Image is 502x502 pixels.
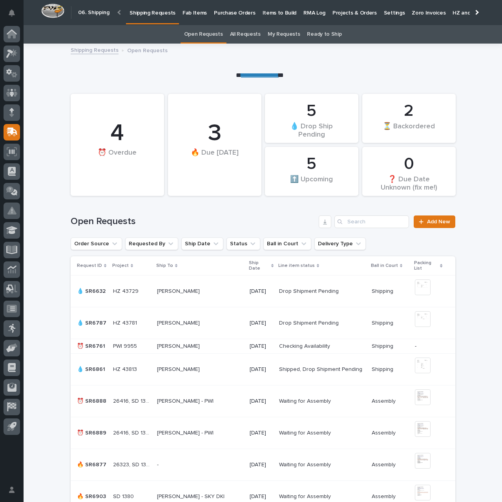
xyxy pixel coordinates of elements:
p: Drop Shipment Pending [279,287,340,295]
p: 💧 SR6787 [77,318,108,327]
p: Ball in Court [371,261,398,270]
div: 5 [278,154,345,174]
p: Waiting for Assembly [279,396,332,405]
tr: ⏰ SR6888⏰ SR6888 26416, SD 137826416, SD 1378 [PERSON_NAME] - PWI[PERSON_NAME] - PWI [DATE]Waitin... [71,385,455,417]
div: 0 [376,154,442,174]
p: Waiting for Assembly [279,460,332,468]
p: Shipping [372,365,395,373]
p: 🔥 SR6903 [77,492,108,500]
div: 5 [278,101,345,121]
button: Ship Date [181,237,223,250]
button: Delivery Type [314,237,366,250]
div: 💧 Drop Ship Pending [278,122,345,138]
tr: 🔥 SR6877🔥 SR6877 26323, SD 137526323, SD 1375 -- [DATE]Waiting for AssemblyWaiting for Assembly A... [71,449,455,481]
p: [DATE] [250,398,273,405]
p: Shipping [372,287,395,295]
h1: Open Requests [71,216,316,227]
p: - [415,343,442,350]
img: Workspace Logo [41,4,64,18]
p: [DATE] [250,343,273,350]
p: Shipped, Drop Shipment Pending [279,365,364,373]
a: Add New [414,215,455,228]
p: [DATE] [250,493,273,500]
p: HZ 43813 [113,365,139,373]
p: 💧 SR6861 [77,365,107,373]
p: Shipping [372,341,395,350]
p: [PERSON_NAME] - PWI [157,396,215,405]
p: Assembly [372,396,397,405]
div: 3 [181,119,248,148]
p: Checking Availability [279,341,332,350]
button: Status [226,237,260,250]
p: Waiting for Assembly [279,428,332,436]
button: Requested By [125,237,178,250]
p: Drop Shipment Pending [279,318,340,327]
p: [DATE] [250,320,273,327]
a: All Requests [230,25,261,44]
h2: 06. Shipping [78,9,110,16]
p: [PERSON_NAME] - PWI [157,428,215,436]
p: Ship To [156,261,173,270]
p: [PERSON_NAME] - SKY DKI [157,492,226,500]
button: Ball in Court [263,237,311,250]
div: Notifications [10,9,20,22]
p: [DATE] [250,430,273,436]
button: Order Source [71,237,122,250]
p: [DATE] [250,462,273,468]
p: Project [112,261,129,270]
p: Assembly [372,428,397,436]
input: Search [334,215,409,228]
p: Ship Date [249,259,269,273]
p: Line item status [278,261,315,270]
a: Ready to Ship [307,25,341,44]
p: [PERSON_NAME] [157,341,201,350]
div: 2 [376,101,442,121]
p: [PERSON_NAME] [157,365,201,373]
p: 26416, SD 1379 [113,428,153,436]
p: ⏰ SR6761 [77,341,107,350]
p: Shipping [372,318,395,327]
p: SD 1380 [113,492,135,500]
a: My Requests [268,25,300,44]
tr: 💧 SR6787💧 SR6787 HZ 43781HZ 43781 [PERSON_NAME][PERSON_NAME] [DATE]Drop Shipment PendingDrop Ship... [71,307,455,339]
div: 🔥 Due [DATE] [181,148,248,173]
p: [PERSON_NAME] [157,318,201,327]
p: Waiting for Assembly [279,492,332,500]
p: [PERSON_NAME] [157,287,201,295]
p: [DATE] [250,366,273,373]
p: Assembly [372,492,397,500]
tr: ⏰ SR6761⏰ SR6761 PWI 9955PWI 9955 [PERSON_NAME][PERSON_NAME] [DATE]Checking AvailabilityChecking ... [71,339,455,354]
p: Packing List [414,259,438,273]
div: ⏳ Backordered [376,122,442,138]
div: ⬆️ Upcoming [278,175,345,191]
p: ⏰ SR6888 [77,396,108,405]
span: Add New [427,219,450,225]
p: [DATE] [250,288,273,295]
tr: 💧 SR6632💧 SR6632 HZ 43729HZ 43729 [PERSON_NAME][PERSON_NAME] [DATE]Drop Shipment PendingDrop Ship... [71,276,455,307]
p: PWI 9955 [113,341,139,350]
p: Assembly [372,460,397,468]
div: ❓ Due Date Unknown (fix me!) [376,175,442,191]
p: Request ID [77,261,102,270]
p: Open Requests [127,46,168,54]
button: Notifications [4,5,20,21]
div: 4 [84,119,151,148]
tr: ⏰ SR6889⏰ SR6889 26416, SD 137926416, SD 1379 [PERSON_NAME] - PWI[PERSON_NAME] - PWI [DATE]Waitin... [71,417,455,449]
tr: 💧 SR6861💧 SR6861 HZ 43813HZ 43813 [PERSON_NAME][PERSON_NAME] [DATE]Shipped, Drop Shipment Pending... [71,354,455,385]
p: HZ 43729 [113,287,140,295]
p: HZ 43781 [113,318,139,327]
p: - [157,460,160,468]
p: 26323, SD 1375 [113,460,153,468]
p: 26416, SD 1378 [113,396,153,405]
p: 💧 SR6632 [77,287,107,295]
div: ⏰ Overdue [84,148,151,173]
a: Shipping Requests [71,45,119,54]
a: Open Requests [184,25,223,44]
p: 🔥 SR6877 [77,460,108,468]
p: ⏰ SR6889 [77,428,108,436]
